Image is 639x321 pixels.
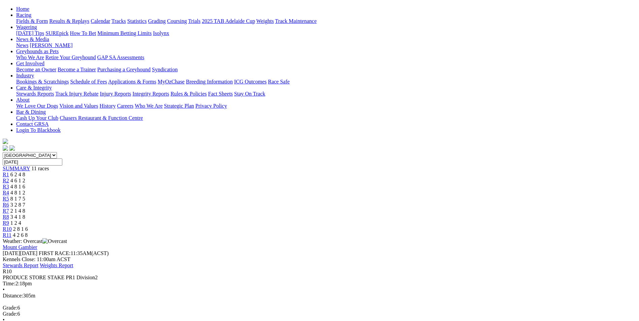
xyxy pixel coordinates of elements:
[170,91,207,97] a: Rules & Policies
[30,42,72,48] a: [PERSON_NAME]
[16,127,61,133] a: Login To Blackbook
[132,91,169,97] a: Integrity Reports
[16,30,636,36] div: Wagering
[59,103,98,109] a: Vision and Values
[3,269,12,274] span: R10
[16,36,49,42] a: News & Media
[70,79,107,84] a: Schedule of Fees
[100,91,131,97] a: Injury Reports
[3,166,30,171] a: SUMMARY
[58,67,96,72] a: Become a Trainer
[3,214,9,220] a: R8
[127,18,147,24] a: Statistics
[16,85,52,91] a: Care & Integrity
[3,275,636,281] div: PRODUCE STORE STAKE PR1 Division2
[16,91,636,97] div: Care & Integrity
[3,220,9,226] span: R9
[97,55,145,60] a: GAP SA Assessments
[39,250,109,256] span: 11:35AM(ACST)
[9,145,15,151] img: twitter.svg
[268,79,289,84] a: Race Safe
[153,30,169,36] a: Isolynx
[111,18,126,24] a: Tracks
[10,190,25,195] span: 4 8 1 2
[16,109,46,115] a: Bar & Dining
[3,202,9,208] a: R6
[16,30,44,36] a: [DATE] Tips
[3,139,8,144] img: logo-grsa-white.png
[16,61,44,66] a: Get Involved
[3,305,18,311] span: Grade:
[186,79,233,84] a: Breeding Information
[3,281,15,286] span: Time:
[3,226,12,232] a: R10
[3,311,636,317] div: 6
[16,67,636,73] div: Get Involved
[234,79,266,84] a: ICG Outcomes
[42,238,67,244] img: Overcast
[10,220,21,226] span: 1 2 4
[3,178,9,183] a: R2
[3,256,636,262] div: Kennels Close: 11:00am ACST
[275,18,317,24] a: Track Maintenance
[16,55,44,60] a: Who We Are
[3,287,5,292] span: •
[10,214,25,220] span: 3 4 1 8
[3,184,9,189] a: R3
[3,232,11,238] a: R11
[31,166,49,171] span: 11 races
[13,232,28,238] span: 4 2 6 8
[97,30,152,36] a: Minimum Betting Limits
[10,172,25,177] span: 6 2 4 8
[16,12,31,18] a: Racing
[16,48,59,54] a: Greyhounds as Pets
[202,18,255,24] a: 2025 TAB Adelaide Cup
[3,172,9,177] a: R1
[3,281,636,287] div: 2:18pm
[3,196,9,202] a: R5
[49,18,89,24] a: Results & Replays
[16,121,49,127] a: Contact GRSA
[16,115,58,121] a: Cash Up Your Club
[3,208,9,214] a: R7
[10,208,25,214] span: 2 1 4 8
[158,79,185,84] a: MyOzChase
[16,18,636,24] div: Racing
[16,67,56,72] a: Become an Owner
[3,145,8,151] img: facebook.svg
[16,24,37,30] a: Wagering
[3,244,37,250] a: Mount Gambier
[16,79,636,85] div: Industry
[16,79,69,84] a: Bookings & Scratchings
[10,184,25,189] span: 4 8 1 6
[10,202,25,208] span: 3 2 8 7
[3,158,62,166] input: Select date
[10,196,25,202] span: 8 1 7 5
[45,30,68,36] a: SUREpick
[16,42,636,48] div: News & Media
[16,91,54,97] a: Stewards Reports
[135,103,163,109] a: Who We Are
[39,250,70,256] span: FIRST RACE:
[40,262,73,268] a: Weights Report
[16,103,58,109] a: We Love Our Dogs
[208,91,233,97] a: Fact Sheets
[16,103,636,109] div: About
[3,250,20,256] span: [DATE]
[152,67,178,72] a: Syndication
[60,115,143,121] a: Chasers Restaurant & Function Centre
[10,178,25,183] span: 4 6 1 2
[16,115,636,121] div: Bar & Dining
[3,311,18,317] span: Grade:
[195,103,227,109] a: Privacy Policy
[164,103,194,109] a: Strategic Plan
